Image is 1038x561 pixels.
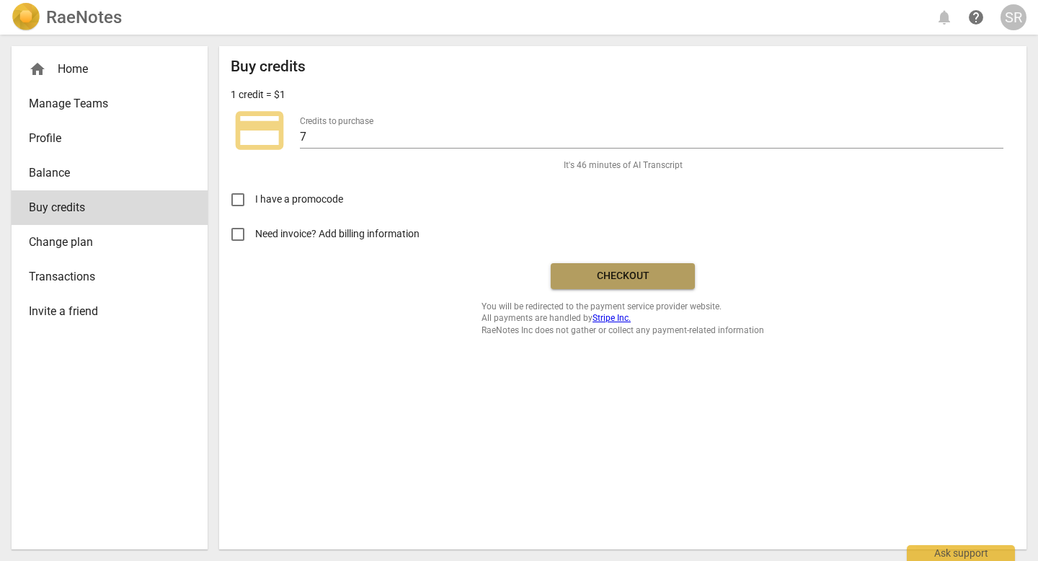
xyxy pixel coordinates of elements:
a: Manage Teams [12,87,208,121]
span: Change plan [29,234,179,251]
span: Invite a friend [29,303,179,320]
a: Change plan [12,225,208,260]
span: Balance [29,164,179,182]
span: It's 46 minutes of AI Transcript [564,159,683,172]
a: Profile [12,121,208,156]
button: SR [1001,4,1026,30]
div: Home [12,52,208,87]
img: Logo [12,3,40,32]
div: Ask support [907,545,1015,561]
div: Home [29,61,179,78]
label: Credits to purchase [300,117,373,125]
span: Profile [29,130,179,147]
h2: RaeNotes [46,7,122,27]
h2: Buy credits [231,58,306,76]
span: You will be redirected to the payment service provider website. All payments are handled by RaeNo... [482,301,764,337]
span: Transactions [29,268,179,286]
a: Invite a friend [12,294,208,329]
a: Stripe Inc. [593,313,631,323]
button: Checkout [551,263,695,289]
span: Need invoice? Add billing information [255,226,422,242]
span: credit_card [231,102,288,159]
a: Buy credits [12,190,208,225]
span: Checkout [562,269,683,283]
span: Buy credits [29,199,179,216]
a: Transactions [12,260,208,294]
a: Help [963,4,989,30]
span: help [967,9,985,26]
a: LogoRaeNotes [12,3,122,32]
span: home [29,61,46,78]
a: Balance [12,156,208,190]
span: Manage Teams [29,95,179,112]
span: I have a promocode [255,192,343,207]
p: 1 credit = $1 [231,87,285,102]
